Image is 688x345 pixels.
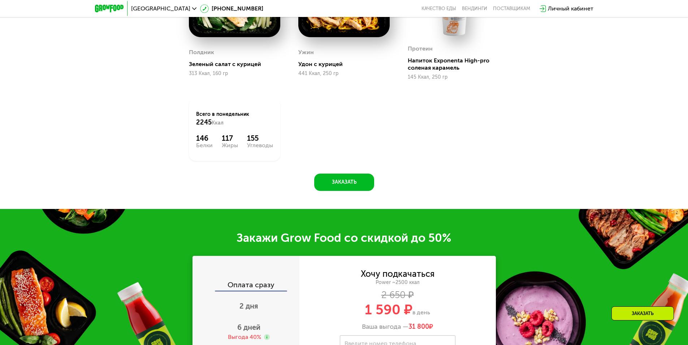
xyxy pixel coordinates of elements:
[493,6,530,12] div: поставщикам
[196,118,212,126] span: 2245
[412,309,430,316] span: в день
[611,306,674,320] div: Заказать
[462,6,487,12] a: Вендинги
[299,323,496,331] div: Ваша выгода —
[222,134,238,143] div: 117
[193,281,299,291] div: Оплата сразу
[298,61,395,68] div: Удон с курицей
[247,134,273,143] div: 155
[299,291,496,299] div: 2 650 ₽
[408,323,433,331] span: ₽
[421,6,456,12] a: Качество еды
[408,74,499,80] div: 145 Ккал, 250 гр
[548,4,593,13] div: Личный кабинет
[299,279,496,286] div: Power ~2500 ккал
[408,323,429,331] span: 31 800
[189,47,214,58] div: Полдник
[239,302,258,310] span: 2 дня
[237,323,260,332] span: 6 дней
[314,174,374,191] button: Заказать
[298,71,390,77] div: 441 Ккал, 250 гр
[365,301,412,318] span: 1 590 ₽
[222,143,238,148] div: Жиры
[408,43,433,54] div: Протеин
[189,61,286,68] div: Зеленый салат с курицей
[408,57,505,71] div: Напиток Exponenta High-pro соленая карамель
[361,270,434,278] div: Хочу подкачаться
[298,47,314,58] div: Ужин
[212,120,224,126] span: Ккал
[228,333,261,341] div: Выгода 40%
[196,111,273,127] div: Всего в понедельник
[247,143,273,148] div: Углеводы
[196,134,213,143] div: 146
[131,6,190,12] span: [GEOGRAPHIC_DATA]
[200,4,263,13] a: [PHONE_NUMBER]
[196,143,213,148] div: Белки
[189,71,280,77] div: 313 Ккал, 160 гр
